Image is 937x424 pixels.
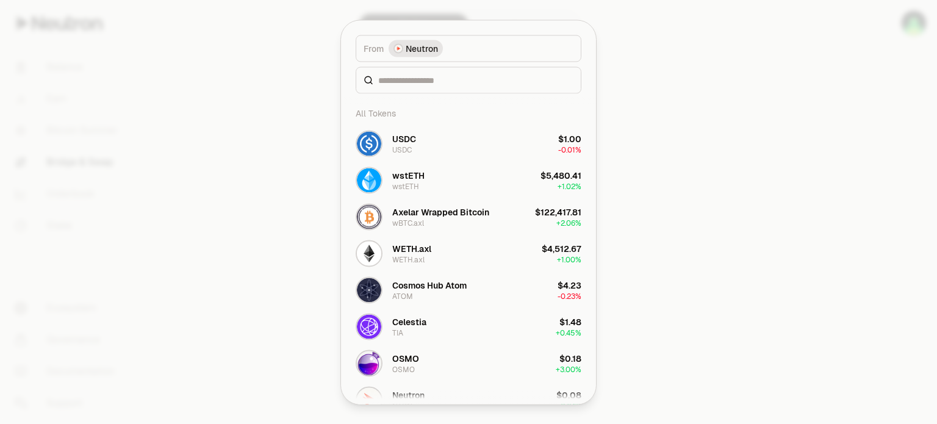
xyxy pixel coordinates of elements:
[348,101,589,125] div: All Tokens
[357,278,381,302] img: ATOM Logo
[392,132,416,145] div: USDC
[348,308,589,345] button: TIA LogoCelestiaTIA$1.48+0.45%
[395,45,402,52] img: Neutron Logo
[348,125,589,162] button: USDC LogoUSDCUSDC$1.00-0.01%
[357,204,381,229] img: wBTC.axl Logo
[392,279,467,291] div: Cosmos Hub Atom
[364,42,384,54] span: From
[540,169,581,181] div: $5,480.41
[556,401,581,411] span: + 0.64%
[392,242,431,254] div: WETH.axl
[392,328,403,337] div: TIA
[348,381,589,418] button: NTRN LogoNeutronNTRN$0.08+0.64%
[392,389,425,401] div: Neutron
[556,328,581,337] span: + 0.45%
[357,168,381,192] img: wstETH Logo
[557,254,581,264] span: + 1.00%
[348,198,589,235] button: wBTC.axl LogoAxelar Wrapped BitcoinwBTC.axl$122,417.81+2.06%
[392,206,489,218] div: Axelar Wrapped Bitcoin
[556,218,581,228] span: + 2.06%
[348,271,589,308] button: ATOM LogoCosmos Hub AtomATOM$4.23-0.23%
[392,169,425,181] div: wstETH
[392,218,424,228] div: wBTC.axl
[558,145,581,154] span: -0.01%
[535,206,581,218] div: $122,417.81
[348,345,589,381] button: OSMO LogoOSMOOSMO$0.18+3.00%
[357,241,381,265] img: WETH.axl Logo
[357,387,381,412] img: NTRN Logo
[559,315,581,328] div: $1.48
[357,131,381,156] img: USDC Logo
[392,145,412,154] div: USDC
[559,352,581,364] div: $0.18
[558,132,581,145] div: $1.00
[392,254,425,264] div: WETH.axl
[348,235,589,271] button: WETH.axl LogoWETH.axlWETH.axl$4,512.67+1.00%
[356,35,581,62] button: FromNeutron LogoNeutron
[558,181,581,191] span: + 1.02%
[392,401,412,411] div: NTRN
[392,315,426,328] div: Celestia
[357,314,381,339] img: TIA Logo
[556,389,581,401] div: $0.08
[558,279,581,291] div: $4.23
[392,181,419,191] div: wstETH
[406,42,438,54] span: Neutron
[392,291,413,301] div: ATOM
[558,291,581,301] span: -0.23%
[392,352,419,364] div: OSMO
[357,351,381,375] img: OSMO Logo
[392,364,415,374] div: OSMO
[556,364,581,374] span: + 3.00%
[348,162,589,198] button: wstETH LogowstETHwstETH$5,480.41+1.02%
[542,242,581,254] div: $4,512.67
